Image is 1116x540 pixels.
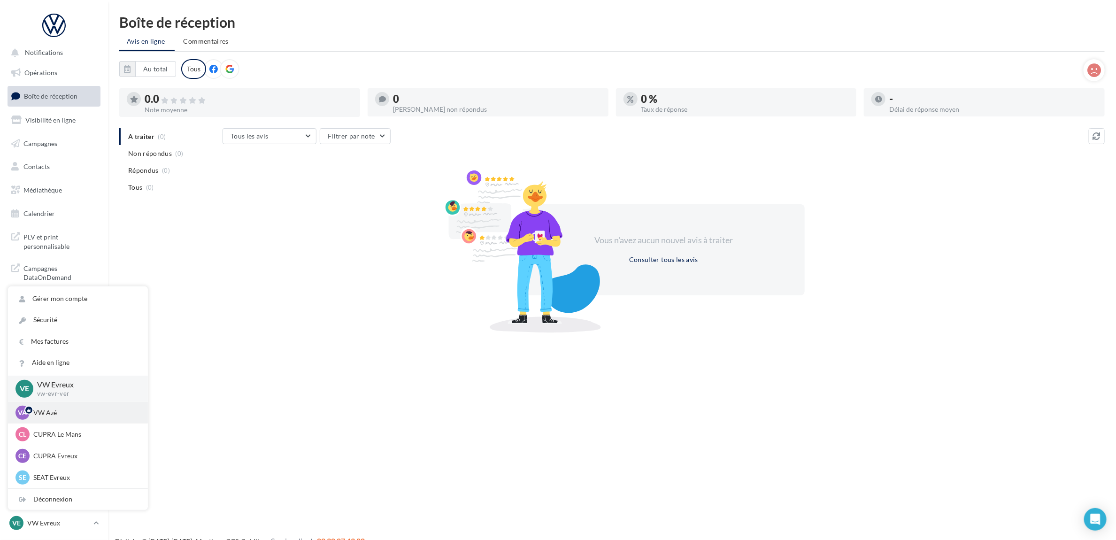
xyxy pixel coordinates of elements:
[33,473,137,482] p: SEAT Evreux
[23,262,97,282] span: Campagnes DataOnDemand
[19,473,26,482] span: SE
[6,227,102,255] a: PLV et print personnalisable
[24,69,57,77] span: Opérations
[25,49,63,57] span: Notifications
[184,37,229,46] span: Commentaires
[583,234,745,247] div: Vous n'avez aucun nouvel avis à traiter
[393,94,601,104] div: 0
[1084,508,1107,531] div: Open Intercom Messenger
[6,157,102,177] a: Contacts
[641,94,849,104] div: 0 %
[27,518,90,528] p: VW Evreux
[146,184,154,191] span: (0)
[231,132,269,140] span: Tous les avis
[8,489,148,510] div: Déconnexion
[8,331,148,352] a: Mes factures
[162,167,170,174] span: (0)
[145,94,353,105] div: 0.0
[181,59,206,79] div: Tous
[8,309,148,331] a: Sécurité
[12,518,21,528] span: VE
[33,408,137,417] p: VW Azé
[8,514,100,532] a: VE VW Evreux
[393,106,601,113] div: [PERSON_NAME] non répondus
[23,139,57,147] span: Campagnes
[24,92,77,100] span: Boîte de réception
[19,430,26,439] span: CL
[33,430,137,439] p: CUPRA Le Mans
[6,180,102,200] a: Médiathèque
[641,106,849,113] div: Taux de réponse
[8,288,148,309] a: Gérer mon compte
[128,149,172,158] span: Non répondus
[18,408,27,417] span: VA
[19,451,27,461] span: CE
[119,15,1105,29] div: Boîte de réception
[320,128,391,144] button: Filtrer par note
[223,128,316,144] button: Tous les avis
[889,94,1097,104] div: -
[23,231,97,251] span: PLV et print personnalisable
[6,86,102,106] a: Boîte de réception
[25,116,76,124] span: Visibilité en ligne
[625,254,702,265] button: Consulter tous les avis
[128,183,142,192] span: Tous
[6,258,102,286] a: Campagnes DataOnDemand
[119,61,176,77] button: Au total
[20,383,29,394] span: VE
[176,150,184,157] span: (0)
[128,166,159,175] span: Répondus
[145,107,353,113] div: Note moyenne
[23,209,55,217] span: Calendrier
[37,390,133,398] p: vw-evr-ver
[6,63,102,83] a: Opérations
[23,162,50,170] span: Contacts
[889,106,1097,113] div: Délai de réponse moyen
[33,451,137,461] p: CUPRA Evreux
[6,110,102,130] a: Visibilité en ligne
[135,61,176,77] button: Au total
[6,204,102,224] a: Calendrier
[8,352,148,373] a: Aide en ligne
[6,134,102,154] a: Campagnes
[37,379,133,390] p: VW Evreux
[23,186,62,194] span: Médiathèque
